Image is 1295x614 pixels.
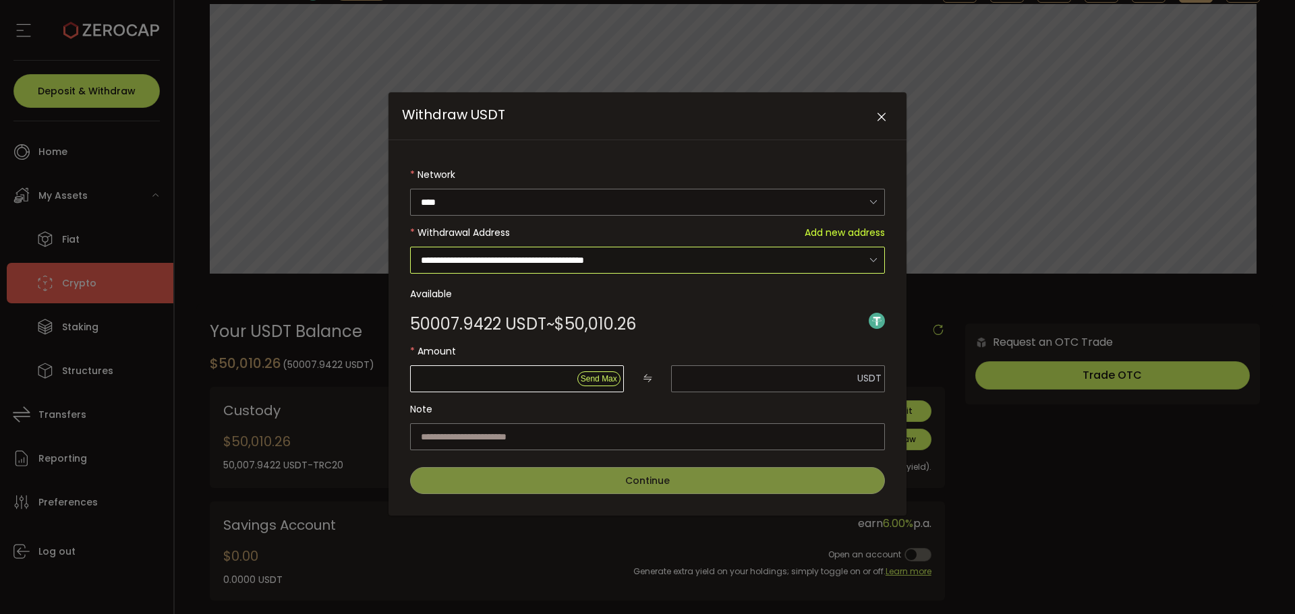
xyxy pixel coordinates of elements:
[805,219,885,246] span: Add new address
[1228,549,1295,614] iframe: Chat Widget
[410,338,885,365] label: Amount
[410,396,885,423] label: Note
[581,374,617,383] span: Send Max
[625,474,670,487] span: Continue
[402,105,505,124] span: Withdraw USDT
[869,106,893,129] button: Close
[410,316,636,332] div: ~
[410,280,885,307] label: Available
[410,467,885,494] button: Continue
[554,316,636,332] span: $50,010.26
[410,316,546,332] span: 50007.9422 USDT
[418,226,510,239] span: Withdrawal Address
[388,92,906,516] div: Withdraw USDT
[577,371,621,386] button: Send Max
[410,161,885,188] label: Network
[857,371,882,385] span: USDT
